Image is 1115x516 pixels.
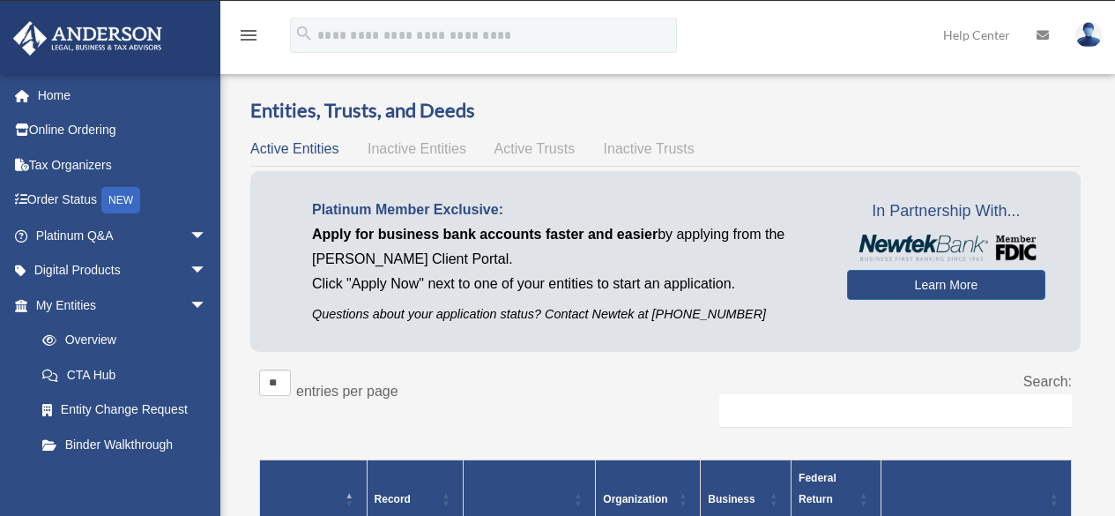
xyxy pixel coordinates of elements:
[12,113,234,148] a: Online Ordering
[12,253,234,288] a: Digital Productsarrow_drop_down
[12,288,225,323] a: My Entitiesarrow_drop_down
[494,141,576,156] span: Active Trusts
[101,187,140,213] div: NEW
[12,183,234,219] a: Order StatusNEW
[12,147,234,183] a: Tax Organizers
[190,253,225,289] span: arrow_drop_down
[368,141,466,156] span: Inactive Entities
[847,198,1045,226] span: In Partnership With...
[8,21,167,56] img: Anderson Advisors Platinum Portal
[312,272,821,296] p: Click "Apply Now" next to one of your entities to start an application.
[25,393,225,428] a: Entity Change Request
[312,222,821,272] p: by applying from the [PERSON_NAME] Client Portal.
[25,427,225,462] a: Binder Walkthrough
[312,227,658,242] span: Apply for business bank accounts faster and easier
[250,97,1081,124] h3: Entities, Trusts, and Deeds
[25,323,216,358] a: Overview
[1075,22,1102,48] img: User Pic
[190,288,225,324] span: arrow_drop_down
[296,384,398,399] label: entries per page
[250,141,338,156] span: Active Entities
[604,141,695,156] span: Inactive Trusts
[190,218,225,254] span: arrow_drop_down
[294,24,314,43] i: search
[238,25,259,46] i: menu
[856,235,1037,261] img: NewtekBankLogoSM.png
[312,198,821,222] p: Platinum Member Exclusive:
[12,218,234,253] a: Platinum Q&Aarrow_drop_down
[238,31,259,46] a: menu
[12,78,234,113] a: Home
[312,303,821,325] p: Questions about your application status? Contact Newtek at [PHONE_NUMBER]
[25,357,225,393] a: CTA Hub
[1023,374,1072,389] label: Search:
[847,270,1045,300] a: Learn More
